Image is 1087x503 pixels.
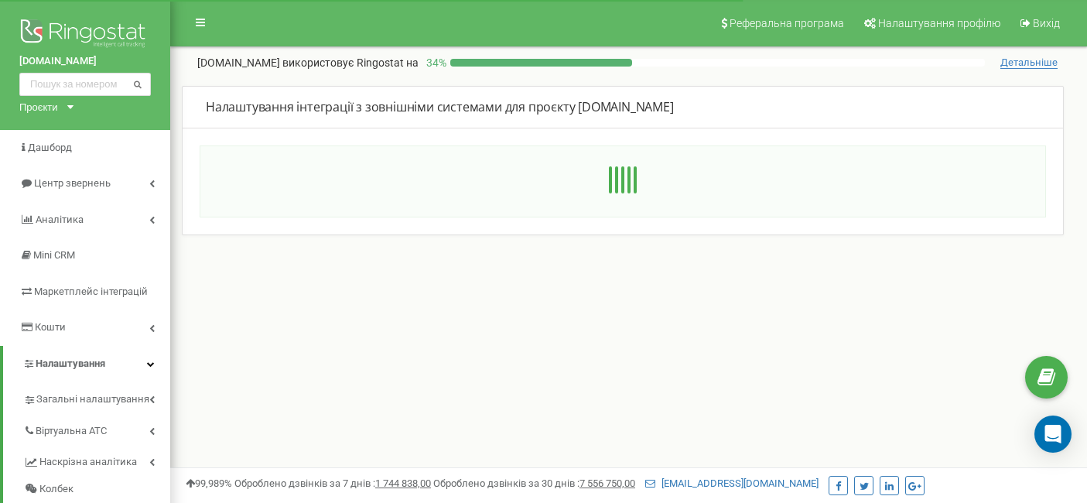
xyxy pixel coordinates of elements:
[19,54,151,69] a: [DOMAIN_NAME]
[19,15,151,54] img: Ringostat logo
[23,382,170,413] a: Загальні налаштування
[433,477,635,489] span: Оброблено дзвінків за 30 днів :
[197,55,419,70] p: [DOMAIN_NAME]
[206,98,1040,116] div: Налаштування інтеграції з зовнішніми системами для проєкту [DOMAIN_NAME]
[36,358,105,369] span: Налаштування
[33,249,75,261] span: Mini CRM
[878,17,1000,29] span: Налаштування профілю
[36,214,84,225] span: Аналiтика
[39,482,73,497] span: Колбек
[35,321,66,333] span: Кошти
[375,477,431,489] u: 1 744 838,00
[1034,416,1072,453] div: Open Intercom Messenger
[3,346,170,382] a: Налаштування
[19,73,151,96] input: Пошук за номером
[34,177,111,189] span: Центр звернень
[579,477,635,489] u: 7 556 750,00
[36,424,107,439] span: Віртуальна АТС
[645,477,819,489] a: [EMAIL_ADDRESS][DOMAIN_NAME]
[419,55,450,70] p: 34 %
[19,100,58,115] div: Проєкти
[23,445,170,477] a: Наскрізна аналітика
[1000,56,1058,69] span: Детальніше
[282,56,419,69] span: використовує Ringostat на
[186,477,232,489] span: 99,989%
[1033,17,1060,29] span: Вихід
[730,17,844,29] span: Реферальна програма
[36,392,149,407] span: Загальні налаштування
[39,456,137,470] span: Наскрізна аналітика
[34,286,148,297] span: Маркетплейс інтеграцій
[28,142,72,153] span: Дашборд
[23,413,170,445] a: Віртуальна АТС
[23,476,170,503] a: Колбек
[234,477,431,489] span: Оброблено дзвінків за 7 днів :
